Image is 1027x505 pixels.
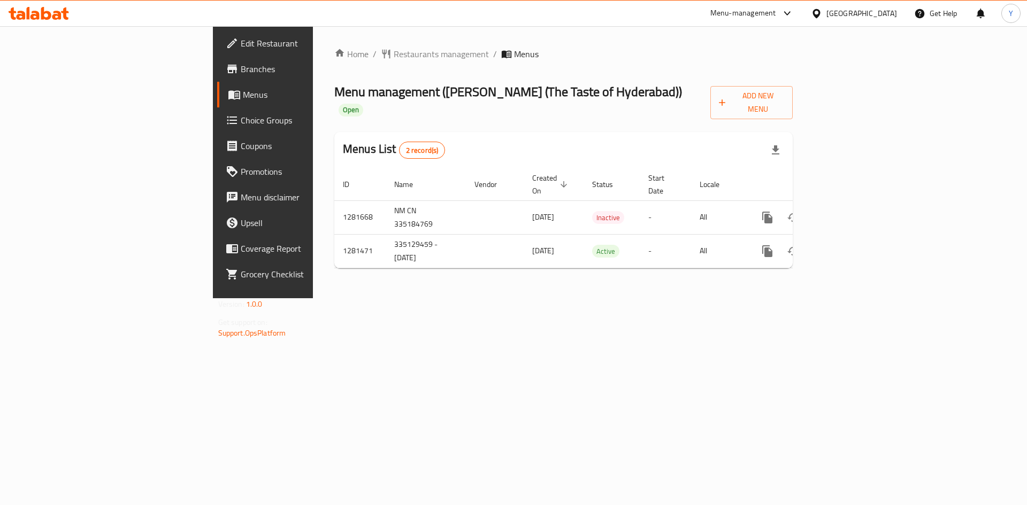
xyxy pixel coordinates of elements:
span: Version: [218,297,244,311]
span: Inactive [592,212,624,224]
span: Menus [514,48,539,60]
div: Inactive [592,211,624,224]
a: Menus [217,82,385,107]
span: Start Date [648,172,678,197]
div: [GEOGRAPHIC_DATA] [826,7,897,19]
a: Choice Groups [217,107,385,133]
button: more [755,238,780,264]
a: Edit Restaurant [217,30,385,56]
span: Menu management ( [PERSON_NAME] (The Taste of Hyderabad) ) [334,80,682,104]
span: Promotions [241,165,376,178]
a: Coupons [217,133,385,159]
button: Change Status [780,238,806,264]
span: Edit Restaurant [241,37,376,50]
a: Support.OpsPlatform [218,326,286,340]
span: Active [592,245,619,258]
li: / [493,48,497,60]
div: Total records count [399,142,446,159]
button: Change Status [780,205,806,230]
span: Upsell [241,216,376,229]
span: Grocery Checklist [241,268,376,281]
a: Restaurants management [381,48,489,60]
a: Grocery Checklist [217,261,385,287]
span: Y [1009,7,1013,19]
a: Upsell [217,210,385,236]
span: [DATE] [532,210,554,224]
span: Vendor [474,178,511,191]
span: Branches [241,63,376,75]
span: Menu disclaimer [241,191,376,204]
button: Add New Menu [710,86,793,119]
span: 1.0.0 [246,297,263,311]
a: Branches [217,56,385,82]
span: Add New Menu [719,89,785,116]
span: Get support on: [218,315,267,329]
td: All [691,200,746,234]
span: Choice Groups [241,114,376,127]
div: Export file [763,137,788,163]
h2: Menus List [343,141,445,159]
td: - [640,234,691,268]
table: enhanced table [334,168,866,268]
div: Menu-management [710,7,776,20]
span: Name [394,178,427,191]
a: Menu disclaimer [217,184,385,210]
span: Restaurants management [394,48,489,60]
span: Created On [532,172,571,197]
span: [DATE] [532,244,554,258]
a: Coverage Report [217,236,385,261]
span: Locale [700,178,733,191]
span: Menus [243,88,376,101]
span: Coupons [241,139,376,152]
span: Status [592,178,627,191]
td: 335129459 - [DATE] [386,234,466,268]
nav: breadcrumb [334,48,793,60]
td: - [640,200,691,234]
td: All [691,234,746,268]
a: Promotions [217,159,385,184]
button: more [755,205,780,230]
span: ID [343,178,363,191]
span: 2 record(s) [400,145,445,156]
td: NM CN 335184769 [386,200,466,234]
span: Coverage Report [241,242,376,255]
th: Actions [746,168,866,201]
